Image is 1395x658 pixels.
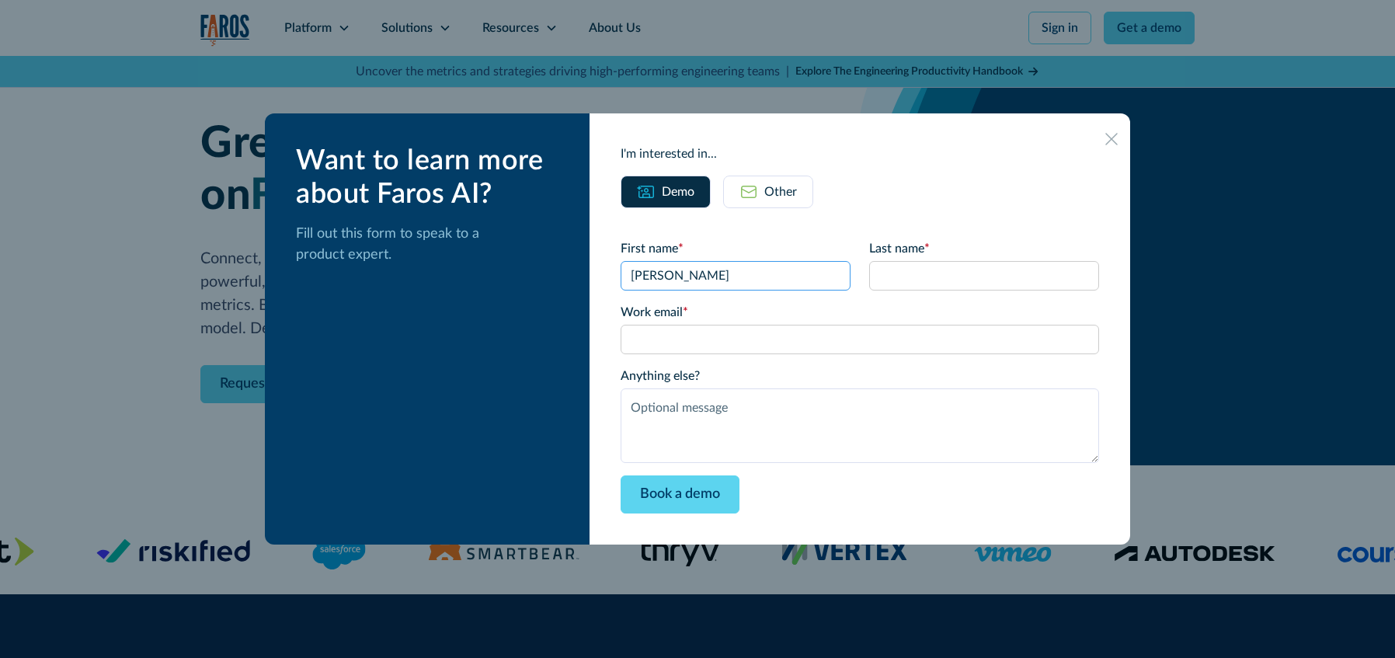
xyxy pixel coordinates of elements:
div: Other [764,183,797,201]
p: Fill out this form to speak to a product expert. [296,224,565,266]
label: Last name [869,239,1099,258]
div: Want to learn more about Faros AI? [296,144,565,211]
label: First name [621,239,851,258]
div: I'm interested in... [621,144,1099,163]
form: Email Form [621,239,1099,514]
div: Demo [662,183,694,201]
label: Work email [621,303,1099,322]
label: Anything else? [621,367,1099,385]
input: Book a demo [621,475,739,514]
